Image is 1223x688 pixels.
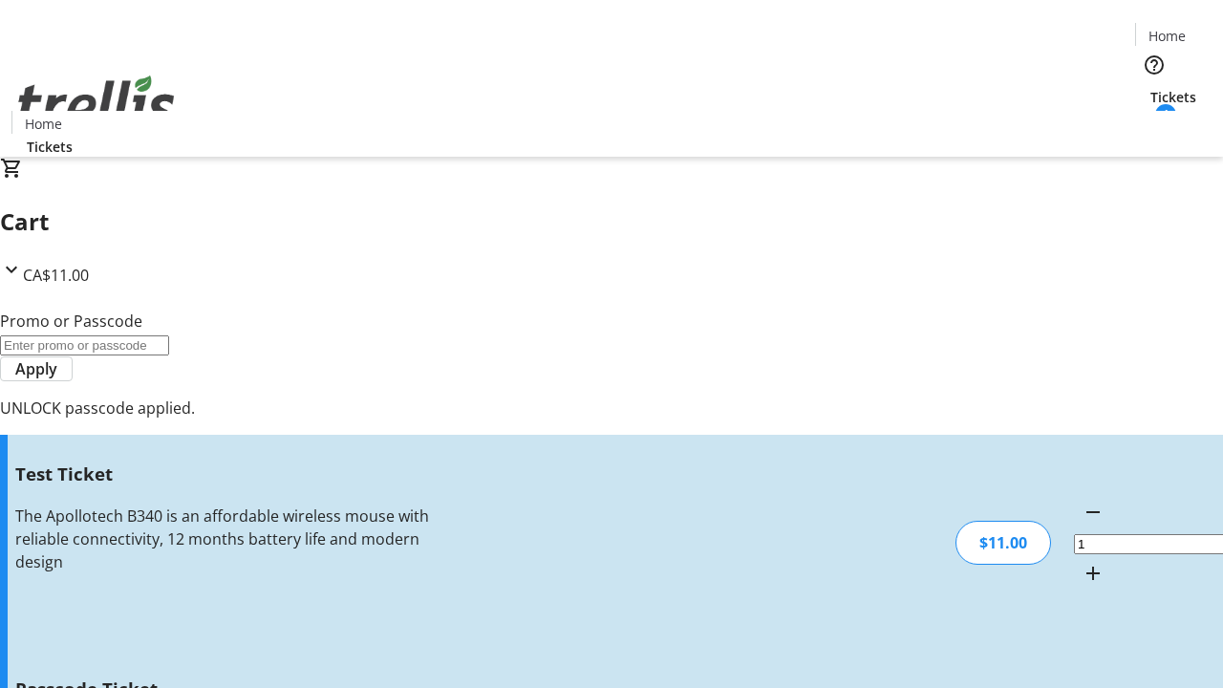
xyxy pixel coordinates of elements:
[1150,87,1196,107] span: Tickets
[11,137,88,157] a: Tickets
[1148,26,1186,46] span: Home
[1135,46,1173,84] button: Help
[955,521,1051,565] div: $11.00
[15,357,57,380] span: Apply
[12,114,74,134] a: Home
[25,114,62,134] span: Home
[1074,554,1112,592] button: Increment by one
[15,505,433,573] div: The Apollotech B340 is an affordable wireless mouse with reliable connectivity, 12 months battery...
[15,461,433,487] h3: Test Ticket
[27,137,73,157] span: Tickets
[1135,87,1212,107] a: Tickets
[1135,107,1173,145] button: Cart
[11,54,182,150] img: Orient E2E Organization L6a7ip8TWr's Logo
[1074,493,1112,531] button: Decrement by one
[1136,26,1197,46] a: Home
[23,265,89,286] span: CA$11.00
